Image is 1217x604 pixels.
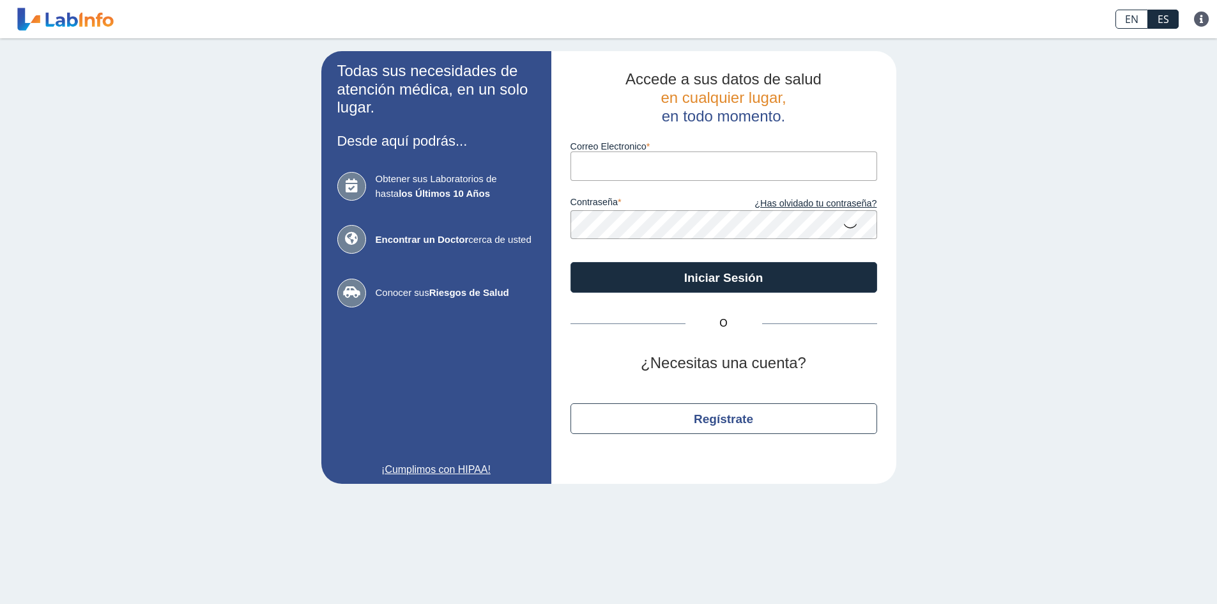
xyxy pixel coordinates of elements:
[724,197,877,211] a: ¿Has olvidado tu contraseña?
[376,234,469,245] b: Encontrar un Doctor
[1148,10,1179,29] a: ES
[661,89,786,106] span: en cualquier lugar,
[376,286,535,300] span: Conocer sus
[337,62,535,117] h2: Todas sus necesidades de atención médica, en un solo lugar.
[570,262,877,293] button: Iniciar Sesión
[570,403,877,434] button: Regístrate
[685,316,762,331] span: O
[337,462,535,477] a: ¡Cumplimos con HIPAA!
[662,107,785,125] span: en todo momento.
[337,133,535,149] h3: Desde aquí podrás...
[570,354,877,373] h2: ¿Necesitas una cuenta?
[376,172,535,201] span: Obtener sus Laboratorios de hasta
[376,233,535,247] span: cerca de usted
[1115,10,1148,29] a: EN
[570,197,724,211] label: contraseña
[429,287,509,298] b: Riesgos de Salud
[570,141,877,151] label: Correo Electronico
[399,188,490,199] b: los Últimos 10 Años
[625,70,822,88] span: Accede a sus datos de salud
